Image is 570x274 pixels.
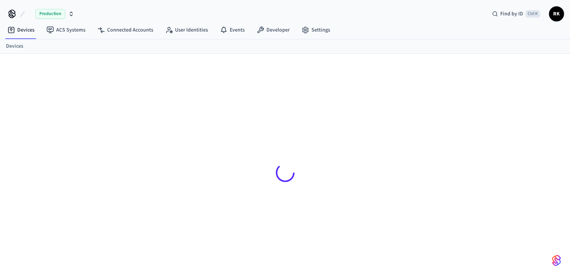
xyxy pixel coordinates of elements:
img: SeamLogoGradient.69752ec5.svg [552,254,561,266]
a: Connected Accounts [91,23,159,37]
span: Production [35,9,65,19]
a: Devices [1,23,40,37]
a: Devices [6,42,23,50]
span: RK [550,7,563,21]
a: Settings [296,23,336,37]
button: RK [549,6,564,21]
a: Events [214,23,251,37]
span: Find by ID [500,10,523,18]
a: User Identities [159,23,214,37]
span: Ctrl K [525,10,540,18]
div: Find by IDCtrl K [486,7,546,21]
a: Developer [251,23,296,37]
a: ACS Systems [40,23,91,37]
